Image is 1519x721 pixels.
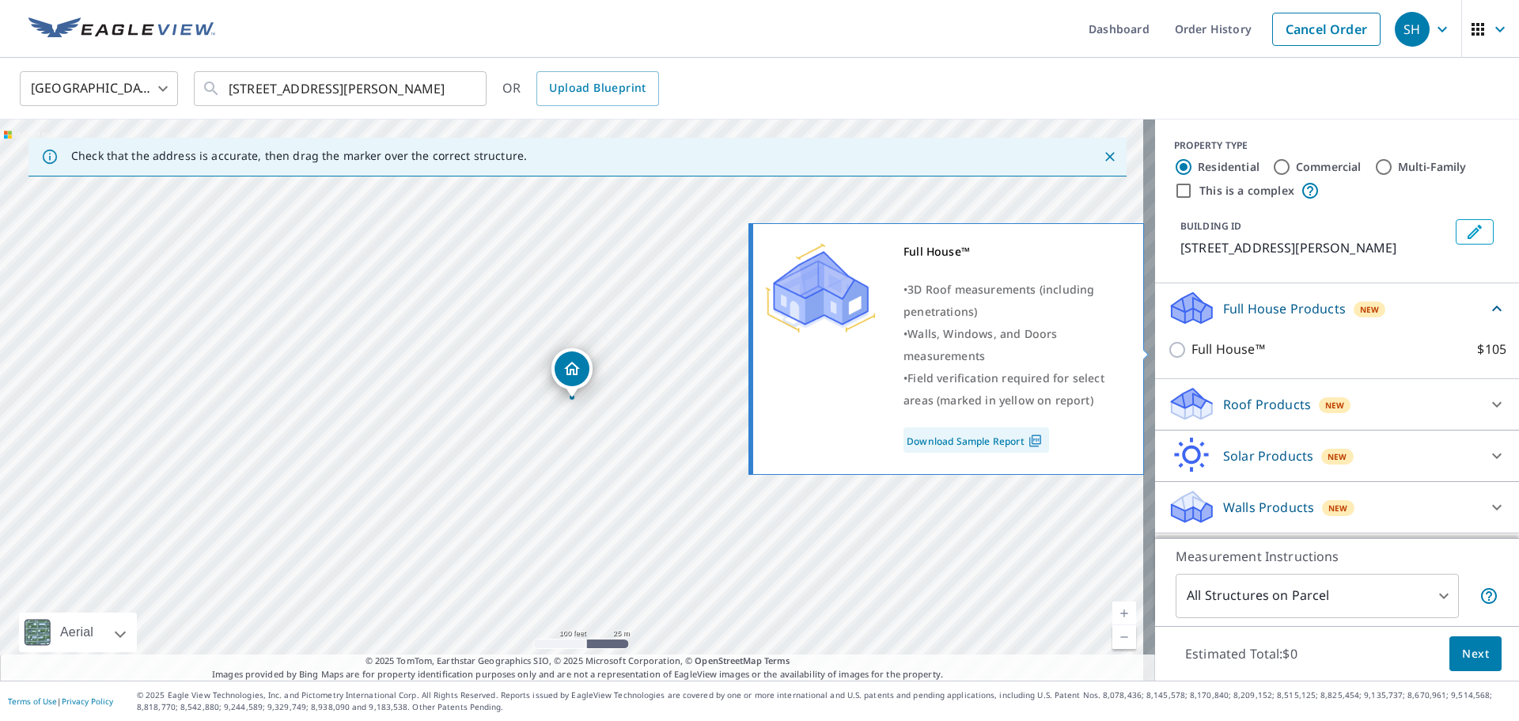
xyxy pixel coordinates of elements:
[1395,12,1430,47] div: SH
[1176,574,1459,618] div: All Structures on Parcel
[903,282,1094,319] span: 3D Roof measurements (including penetrations)
[1223,395,1311,414] p: Roof Products
[1198,159,1260,175] label: Residential
[1360,303,1380,316] span: New
[903,367,1123,412] div: •
[1168,488,1506,526] div: Walls ProductsNew
[8,696,113,706] p: |
[1462,644,1489,664] span: Next
[695,655,761,666] a: OpenStreetMap
[903,370,1104,408] span: Field verification required for select areas (marked in yellow on report)
[903,326,1057,363] span: Walls, Windows, and Doors measurements
[71,149,527,163] p: Check that the address is accurate, then drag the marker over the correct structure.
[62,696,113,707] a: Privacy Policy
[502,71,659,106] div: OR
[1223,498,1314,517] p: Walls Products
[1223,299,1346,318] p: Full House Products
[1325,399,1345,412] span: New
[765,241,876,336] img: Premium
[903,323,1123,367] div: •
[1174,139,1500,153] div: PROPERTY TYPE
[1112,601,1136,625] a: Current Level 18, Zoom In
[1272,13,1381,46] a: Cancel Order
[1025,434,1046,448] img: Pdf Icon
[1398,159,1467,175] label: Multi-Family
[903,427,1049,453] a: Download Sample Report
[1168,437,1506,475] div: Solar ProductsNew
[1180,238,1449,257] p: [STREET_ADDRESS][PERSON_NAME]
[1100,146,1120,167] button: Close
[1328,502,1348,514] span: New
[229,66,454,111] input: Search by address or latitude-longitude
[536,71,658,106] a: Upload Blueprint
[1180,219,1241,233] p: BUILDING ID
[549,78,646,98] span: Upload Blueprint
[903,279,1123,323] div: •
[8,696,57,707] a: Terms of Use
[1223,446,1313,465] p: Solar Products
[1172,636,1310,671] p: Estimated Total: $0
[55,613,98,652] div: Aerial
[28,17,215,41] img: EV Logo
[1168,385,1506,423] div: Roof ProductsNew
[764,655,790,666] a: Terms
[1199,183,1294,199] label: This is a complex
[551,348,593,397] div: Dropped pin, building 1, Residential property, 4633 Pogue Dr House Springs, MO 63051
[1168,290,1506,327] div: Full House ProductsNew
[1296,159,1362,175] label: Commercial
[19,613,137,652] div: Aerial
[1191,340,1265,359] p: Full House™
[1328,450,1347,463] span: New
[1112,625,1136,649] a: Current Level 18, Zoom Out
[1176,547,1498,566] p: Measurement Instructions
[1479,586,1498,605] span: Your report will include each building or structure inside the parcel boundary. In some cases, du...
[1449,636,1502,672] button: Next
[903,241,1123,263] div: Full House™
[20,66,178,111] div: [GEOGRAPHIC_DATA]
[366,655,790,668] span: © 2025 TomTom, Earthstar Geographics SIO, © 2025 Microsoft Corporation, ©
[137,689,1511,713] p: © 2025 Eagle View Technologies, Inc. and Pictometry International Corp. All Rights Reserved. Repo...
[1477,340,1506,359] p: $105
[1456,219,1494,245] button: Edit building 1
